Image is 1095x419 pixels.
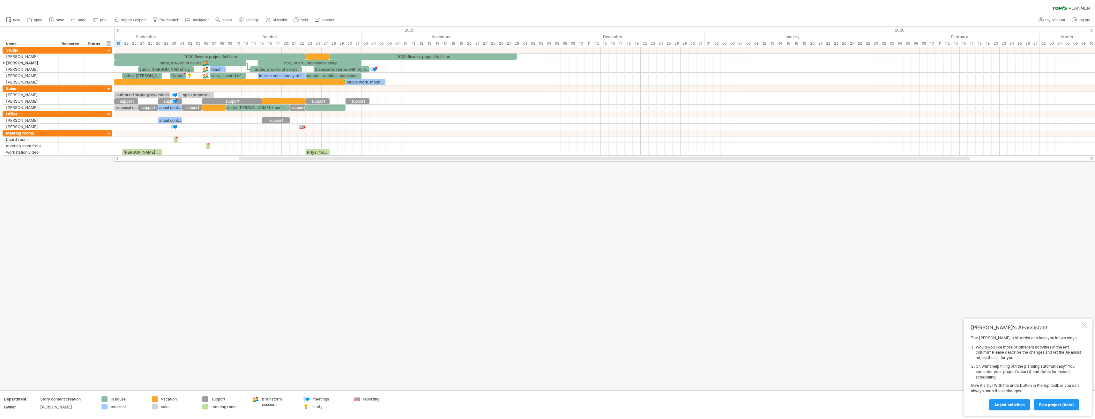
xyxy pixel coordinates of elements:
[222,18,232,22] span: zoom
[736,40,744,47] div: Wednesday, 7 January 2026
[720,40,728,47] div: Monday, 5 January 2026
[385,40,393,47] div: Thursday, 6 November 2025
[1047,40,1055,47] div: Tuesday, 3 March 2026
[481,40,489,47] div: Monday, 24 November 2025
[314,66,369,72] div: 3 episodes stories with sly podcast
[689,40,696,47] div: Tuesday, 30 December 2025
[1070,16,1092,24] a: log out
[6,47,55,53] div: Studio
[521,33,704,40] div: December 2025
[912,40,920,47] div: Friday, 6 February 2026
[989,399,1030,410] a: Adjust activities
[114,60,246,66] div: story, a world of colors
[40,396,94,402] div: Story content creation
[69,16,88,24] a: undo
[6,85,55,92] div: Sales
[312,396,347,402] div: meetings
[971,324,1081,331] div: [PERSON_NAME]'s AI-assistant
[641,40,649,47] div: Monday, 22 December 2025
[114,105,138,111] div: proposal explainer video's
[976,364,1081,380] li: Or, want help filling out the planning automatically? You can enter your project's start & end da...
[170,40,178,47] div: Tuesday, 30 September 2025
[212,404,246,409] div: meeting room
[625,40,633,47] div: Thursday, 18 December 2025
[952,40,960,47] div: Friday, 13 February 2026
[832,40,840,47] div: Friday, 23 January 2026
[665,40,673,47] div: Thursday, 25 December 2025
[202,98,262,104] div: support
[272,18,287,22] span: AI assist
[712,40,720,47] div: Friday, 2 January 2026
[728,40,736,47] div: Tuesday, 6 January 2026
[569,40,577,47] div: Tuesday, 9 December 2025
[6,79,55,85] div: [PERSON_NAME]
[585,40,593,47] div: Thursday, 11 December 2025
[161,396,196,402] div: vacation
[290,40,298,47] div: Tuesday, 21 October 2025
[250,40,258,47] div: Tuesday, 14 October 2025
[313,16,336,24] a: contact
[696,40,704,47] div: Wednesday, 31 December 2025
[138,40,146,47] div: Wednesday, 24 September 2025
[752,40,760,47] div: Friday, 9 January 2026
[226,105,290,111] div: assist [PERSON_NAME] + contract management of 1000 flowers project
[657,40,665,47] div: Wednesday, 24 December 2025
[497,40,505,47] div: Wednesday, 26 November 2025
[537,40,545,47] div: Wednesday, 3 December 2025
[673,40,681,47] div: Friday, 26 December 2025
[48,16,66,24] a: save
[984,40,992,47] div: Thursday, 19 February 2026
[338,40,346,47] div: Wednesday, 29 October 2025
[111,396,145,402] div: in house
[6,98,55,104] div: [PERSON_NAME]
[88,41,102,47] div: Status
[425,40,433,47] div: Thursday, 13 November 2025
[62,41,81,47] div: Resource
[704,33,880,40] div: January 2026
[776,40,784,47] div: Wednesday, 14 January 2026
[4,396,39,402] div: Department:
[226,40,234,47] div: Thursday, 9 October 2025
[25,16,44,24] a: open
[262,117,290,123] div: support
[40,404,94,410] div: [PERSON_NAME]
[301,18,308,22] span: help
[122,149,162,155] div: [PERSON_NAME], [PERSON_NAME]'s Ocean project
[816,40,824,47] div: Wednesday, 21 January 2026
[465,40,473,47] div: Thursday, 20 November 2025
[561,40,569,47] div: Monday, 8 December 2025
[92,16,109,24] a: print
[194,40,202,47] div: Friday, 3 October 2025
[322,18,334,22] span: contact
[457,40,465,47] div: Wednesday, 19 November 2025
[888,40,896,47] div: Tuesday, 3 February 2026
[292,16,310,24] a: help
[6,60,55,66] div: [PERSON_NAME]
[322,40,330,47] div: Monday, 27 October 2025
[417,40,425,47] div: Wednesday, 12 November 2025
[111,404,145,409] div: external
[633,40,641,47] div: Friday, 19 December 2025
[994,402,1025,407] span: Adjust activities
[529,40,537,47] div: Tuesday, 2 December 2025
[992,40,1000,47] div: Friday, 20 February 2026
[1000,40,1008,47] div: Monday, 23 February 2026
[1046,18,1065,22] span: my account
[880,33,1039,40] div: February 2026
[151,16,181,24] a: filter/search
[242,40,250,47] div: Monday, 13 October 2025
[784,40,792,47] div: Thursday, 15 January 2026
[1024,40,1032,47] div: Thursday, 26 February 2026
[210,40,218,47] div: Tuesday, 7 October 2025
[158,105,182,111] div: anual conference creative agencies [GEOGRAPHIC_DATA]
[56,18,64,22] span: save
[760,40,768,47] div: Monday, 12 January 2026
[161,404,196,409] div: sales
[290,105,306,111] div: support
[214,16,234,24] a: zoom
[401,40,409,47] div: Monday, 10 November 2025
[433,40,441,47] div: Friday, 14 November 2025
[856,40,864,47] div: Wednesday, 28 January 2026
[6,66,55,72] div: [PERSON_NAME]
[840,40,848,47] div: Monday, 26 January 2026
